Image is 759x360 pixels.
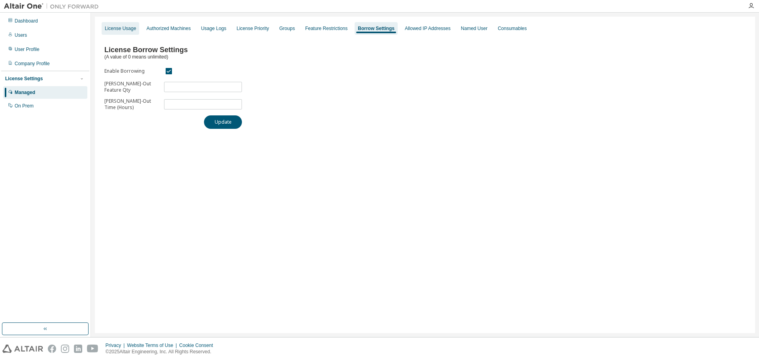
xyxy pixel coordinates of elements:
button: Update [204,115,242,129]
div: Named User [461,25,487,32]
div: Feature Restrictions [305,25,347,32]
div: Usage Logs [201,25,226,32]
div: Consumables [498,25,527,32]
div: License Settings [5,75,43,82]
div: Authorized Machines [146,25,191,32]
img: facebook.svg [48,345,56,353]
div: Borrow Settings [358,25,395,32]
label: [PERSON_NAME]-Out Time (Hours) [104,98,159,111]
p: © 2025 Altair Engineering, Inc. All Rights Reserved. [106,349,218,355]
div: License Usage [105,25,136,32]
div: Allowed IP Addresses [405,25,451,32]
div: Dashboard [15,18,38,24]
span: License Borrow Settings [104,46,188,54]
div: Privacy [106,342,127,349]
img: Altair One [4,2,103,10]
div: User Profile [15,46,40,53]
div: Cookie Consent [179,342,217,349]
div: License Priority [237,25,269,32]
img: youtube.svg [87,345,98,353]
div: Users [15,32,27,38]
img: linkedin.svg [74,345,82,353]
img: altair_logo.svg [2,345,43,353]
label: [PERSON_NAME]-Out Feature Qty [104,81,159,93]
span: (A value of 0 means unlimited) [104,54,168,60]
img: instagram.svg [61,345,69,353]
div: On Prem [15,103,34,109]
div: Groups [279,25,295,32]
div: Managed [15,89,35,96]
div: Company Profile [15,60,50,67]
label: Enable Borrowing [104,68,159,74]
div: Website Terms of Use [127,342,179,349]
